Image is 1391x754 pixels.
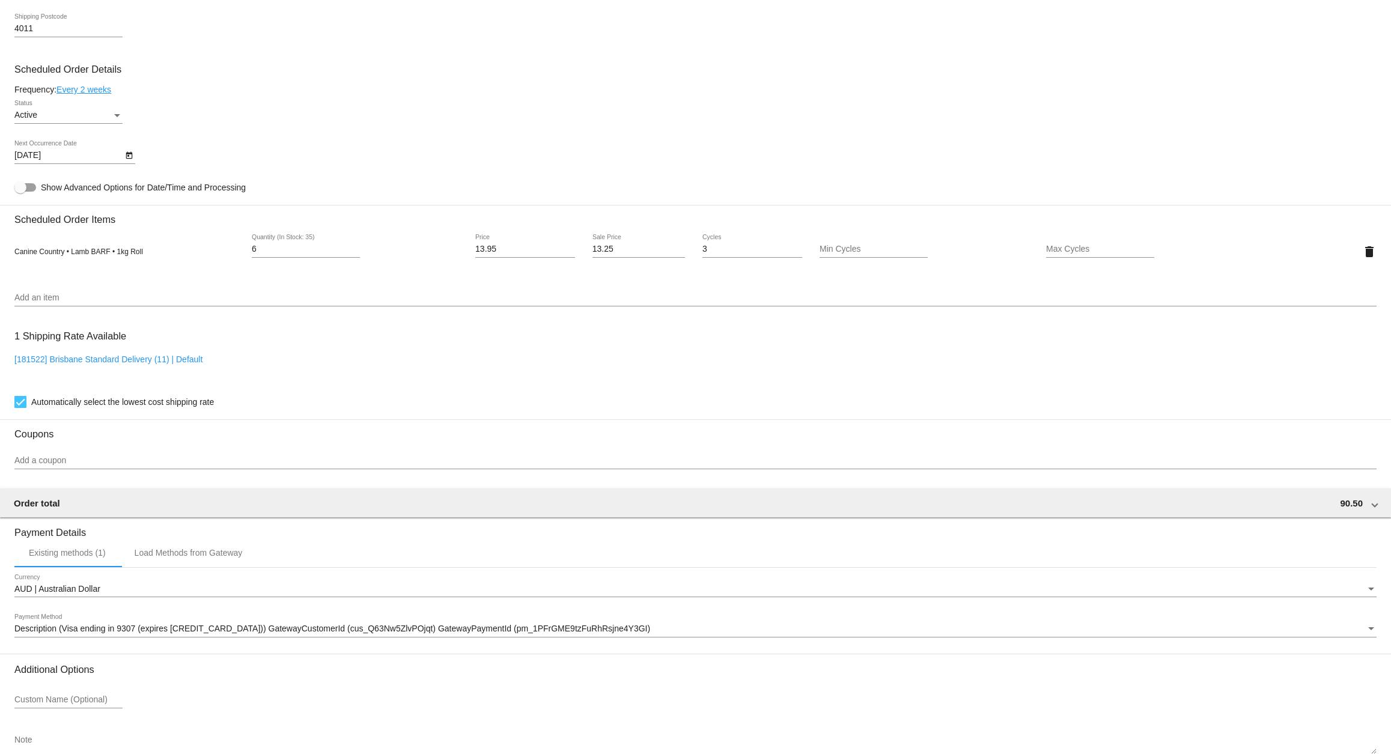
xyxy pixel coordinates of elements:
input: Quantity (In Stock: 35) [252,245,360,254]
mat-select: Payment Method [14,624,1377,634]
span: Canine Country • Lamb BARF • 1kg Roll [14,248,143,256]
mat-select: Currency [14,585,1377,594]
span: AUD | Australian Dollar [14,584,100,594]
input: Custom Name (Optional) [14,695,123,705]
a: Every 2 weeks [56,85,111,94]
h3: Payment Details [14,518,1377,538]
input: Shipping Postcode [14,24,123,34]
button: Open calendar [123,148,135,161]
input: Add a coupon [14,456,1377,466]
span: Description (Visa ending in 9307 (expires [CREDIT_CARD_DATA])) GatewayCustomerId (cus_Q63Nw5ZlvPO... [14,624,650,633]
mat-icon: delete [1362,245,1377,259]
input: Cycles [702,245,802,254]
span: 90.50 [1340,498,1363,508]
input: Add an item [14,293,1377,303]
span: Show Advanced Options for Date/Time and Processing [41,181,246,193]
input: Sale Price [592,245,686,254]
h3: Coupons [14,419,1377,440]
span: Automatically select the lowest cost shipping rate [31,395,214,409]
input: Price [475,245,575,254]
div: Existing methods (1) [29,548,106,558]
span: Active [14,110,37,120]
input: Max Cycles [1046,245,1154,254]
h3: Scheduled Order Items [14,205,1377,225]
mat-select: Status [14,111,123,120]
span: Order total [14,498,60,508]
a: [181522] Brisbane Standard Delivery (11) | Default [14,354,202,364]
h3: Additional Options [14,664,1377,675]
h3: Scheduled Order Details [14,64,1377,75]
input: Min Cycles [820,245,928,254]
input: Next Occurrence Date [14,151,123,160]
h3: 1 Shipping Rate Available [14,323,126,349]
div: Frequency: [14,85,1377,94]
div: Load Methods from Gateway [135,548,243,558]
